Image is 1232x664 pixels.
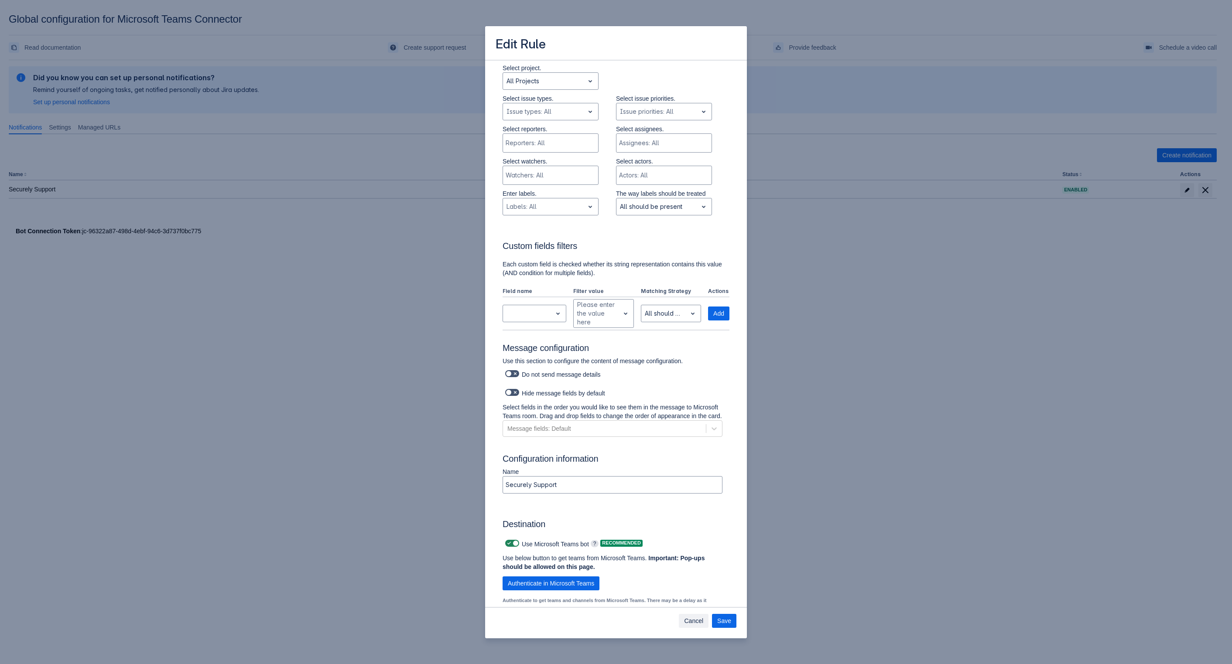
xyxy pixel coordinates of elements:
p: Select assignees. [616,125,712,133]
p: Enter labels. [503,189,599,198]
p: Select issue types. [503,94,599,103]
div: Use Microsoft Teams bot [503,537,589,549]
p: Name [503,467,722,476]
p: Select issue priorities. [616,94,712,103]
p: Each custom field is checked whether its string representation contains this value (AND condition... [503,260,729,277]
p: Use below button to get teams from Microsoft Teams. [503,554,708,571]
small: Authenticate to get teams and channels from Microsoft Teams. There may be a delay as it verifies ... [503,598,706,612]
span: Cancel [684,614,703,628]
h3: Custom fields filters [503,241,729,255]
h3: Message configuration [503,343,729,357]
p: Select watchers. [503,157,599,166]
span: open [698,106,709,117]
h3: Destination [503,519,722,533]
span: Save [717,614,731,628]
th: Field name [503,286,570,297]
button: Cancel [679,614,708,628]
p: Select fields in the order you would like to see them in the message to Microsoft Teams room. Dra... [503,403,722,420]
span: Recommended [600,541,643,545]
span: open [688,308,698,319]
button: Add [708,306,729,320]
p: Select actors. [616,157,712,166]
span: open [585,106,595,117]
div: Do not send message details [503,368,722,380]
div: Message fields: Default [507,424,571,433]
span: open [698,201,709,212]
div: Please enter the value here [577,300,616,327]
span: open [620,308,631,319]
a: Microsoft Teams companion App [543,606,618,612]
p: The way labels should be treated [616,189,712,198]
h3: Edit Rule [496,37,546,54]
span: Add [713,306,724,320]
span: open [585,76,595,86]
p: Use this section to configure the content of message configuration. [503,357,722,365]
p: Select project. [503,64,599,72]
span: Authenticate in Microsoft Teams [508,576,594,590]
span: ? [591,540,599,547]
span: open [553,308,563,319]
div: Hide message fields by default [503,386,722,398]
th: Filter value [570,286,637,297]
span: open [585,201,595,212]
button: Authenticate in Microsoft Teams [503,576,599,590]
th: Actions [705,286,729,297]
input: Please enter the name of the rule here [503,477,722,493]
h3: Configuration information [503,453,729,467]
th: Matching Strategy [637,286,705,297]
button: Save [712,614,736,628]
p: Select reporters. [503,125,599,133]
